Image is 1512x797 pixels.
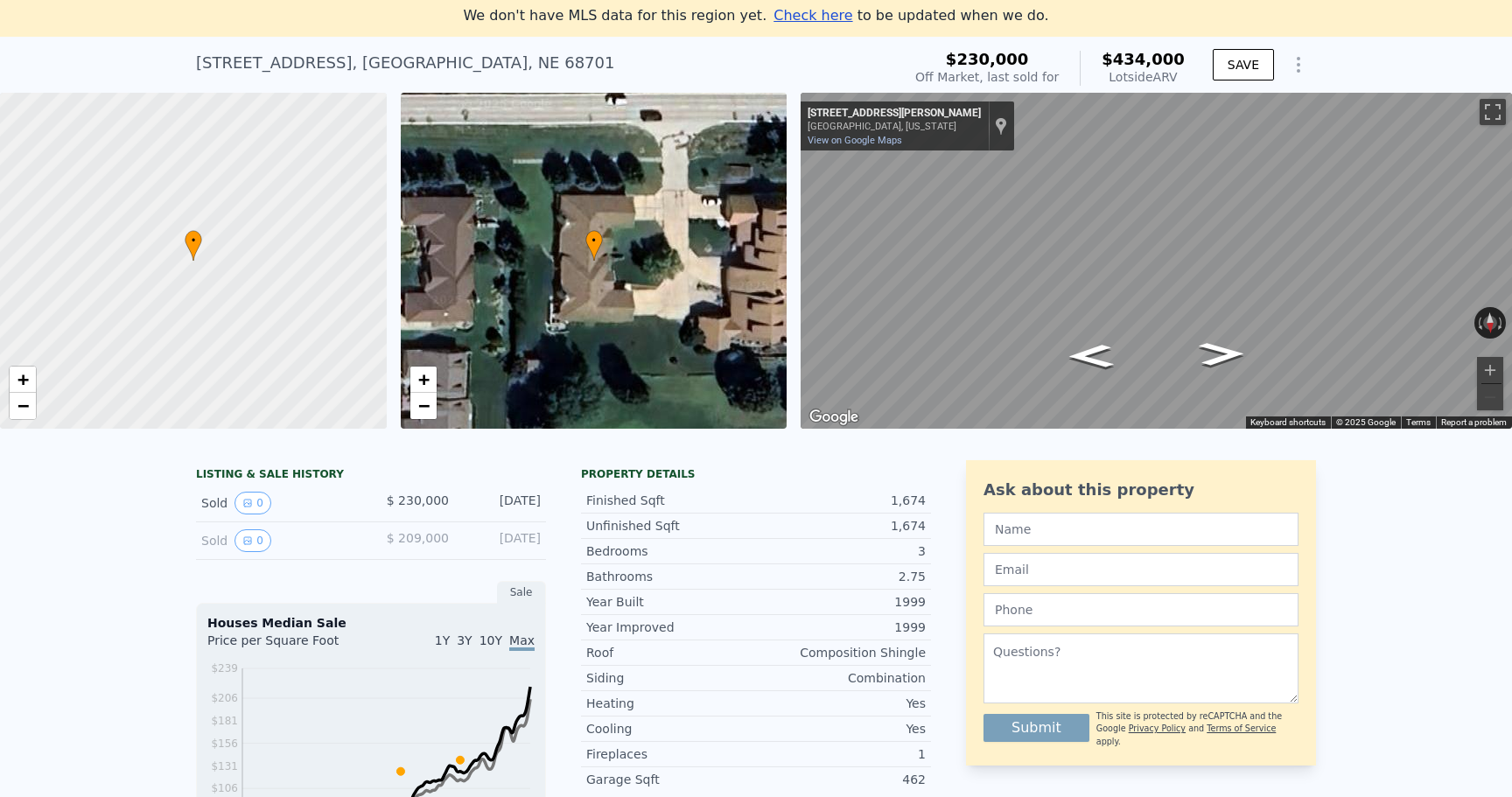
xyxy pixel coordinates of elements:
[387,493,449,507] span: $ 230,000
[585,233,603,248] span: •
[1213,49,1274,80] button: SAVE
[185,233,202,248] span: •
[1474,307,1484,339] button: Rotate counterclockwise
[983,513,1298,546] input: Name
[1336,417,1396,427] span: © 2025 Google
[756,568,926,585] div: 2.75
[1497,307,1507,339] button: Rotate clockwise
[1096,710,1298,748] div: This site is protected by reCAPTCHA and the Google and apply.
[1480,99,1506,125] button: Toggle fullscreen view
[497,581,546,604] div: Sale
[586,771,756,788] div: Garage Sqft
[586,517,756,535] div: Unfinished Sqft
[211,715,238,727] tspan: $181
[805,406,863,429] img: Google
[586,492,756,509] div: Finished Sqft
[983,553,1298,586] input: Email
[801,93,1512,429] div: Street View
[586,619,756,636] div: Year Improved
[756,669,926,687] div: Combination
[756,517,926,535] div: 1,674
[995,116,1007,136] a: Show location on map
[586,745,756,763] div: Fireplaces
[509,633,535,651] span: Max
[586,644,756,661] div: Roof
[773,7,852,24] span: Check here
[586,669,756,687] div: Siding
[756,644,926,661] div: Composition Shingle
[1441,417,1507,427] a: Report a problem
[805,406,863,429] a: Open this area in Google Maps (opens a new window)
[801,93,1512,429] div: Map
[1102,68,1185,86] div: Lotside ARV
[1102,50,1185,68] span: $434,000
[387,531,449,545] span: $ 209,000
[196,467,546,485] div: LISTING & SALE HISTORY
[185,230,202,261] div: •
[10,367,36,393] a: Zoom in
[211,738,238,750] tspan: $156
[211,782,238,794] tspan: $106
[756,492,926,509] div: 1,674
[756,771,926,788] div: 462
[417,368,429,390] span: +
[1483,307,1498,339] button: Reset the view
[585,230,603,261] div: •
[463,529,541,552] div: [DATE]
[207,632,371,660] div: Price per Square Foot
[586,568,756,585] div: Bathrooms
[463,5,1048,26] div: We don't have MLS data for this region yet.
[211,692,238,704] tspan: $206
[1281,47,1316,82] button: Show Options
[586,593,756,611] div: Year Built
[586,720,756,738] div: Cooling
[410,367,437,393] a: Zoom in
[1049,339,1133,374] path: Go East, W Benjamin Ave
[1129,724,1186,733] a: Privacy Policy
[1179,337,1263,372] path: Go West, W Benjamin Ave
[463,492,541,514] div: [DATE]
[983,478,1298,502] div: Ask about this property
[234,492,271,514] button: View historical data
[207,614,535,632] div: Houses Median Sale
[983,593,1298,626] input: Phone
[586,542,756,560] div: Bedrooms
[1250,416,1326,429] button: Keyboard shortcuts
[808,135,902,146] a: View on Google Maps
[410,393,437,419] a: Zoom out
[17,395,29,416] span: −
[211,662,238,675] tspan: $239
[1207,724,1276,733] a: Terms of Service
[10,393,36,419] a: Zoom out
[196,51,614,75] div: [STREET_ADDRESS] , [GEOGRAPHIC_DATA] , NE 68701
[1406,417,1431,427] a: Terms (opens in new tab)
[479,633,502,647] span: 10Y
[586,695,756,712] div: Heating
[756,593,926,611] div: 1999
[946,50,1029,68] span: $230,000
[1477,357,1503,383] button: Zoom in
[808,121,981,132] div: [GEOGRAPHIC_DATA], [US_STATE]
[756,745,926,763] div: 1
[756,542,926,560] div: 3
[983,714,1089,742] button: Submit
[234,529,271,552] button: View historical data
[201,529,357,552] div: Sold
[1477,384,1503,410] button: Zoom out
[756,720,926,738] div: Yes
[201,492,357,514] div: Sold
[17,368,29,390] span: +
[457,633,472,647] span: 3Y
[417,395,429,416] span: −
[581,467,931,481] div: Property details
[211,760,238,773] tspan: $131
[915,68,1059,86] div: Off Market, last sold for
[756,695,926,712] div: Yes
[773,5,1048,26] div: to be updated when we do.
[756,619,926,636] div: 1999
[435,633,450,647] span: 1Y
[808,107,981,121] div: [STREET_ADDRESS][PERSON_NAME]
